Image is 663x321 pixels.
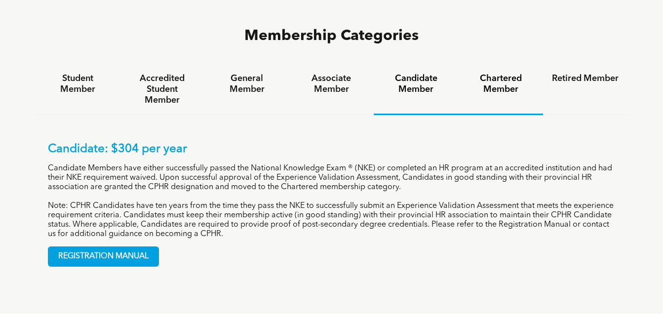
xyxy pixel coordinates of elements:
span: REGISTRATION MANUAL [48,247,158,266]
h4: Student Member [44,73,111,95]
h4: Accredited Student Member [129,73,195,106]
h4: General Member [213,73,280,95]
p: Candidate Members have either successfully passed the National Knowledge Exam ® (NKE) or complete... [48,164,616,192]
h4: Candidate Member [383,73,449,95]
h4: Chartered Member [468,73,534,95]
span: Membership Categories [244,29,419,43]
p: Candidate: $304 per year [48,142,616,157]
h4: Retired Member [552,73,619,84]
h4: Associate Member [298,73,365,95]
a: REGISTRATION MANUAL [48,246,159,267]
p: Note: CPHR Candidates have ten years from the time they pass the NKE to successfully submit an Ex... [48,201,616,239]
